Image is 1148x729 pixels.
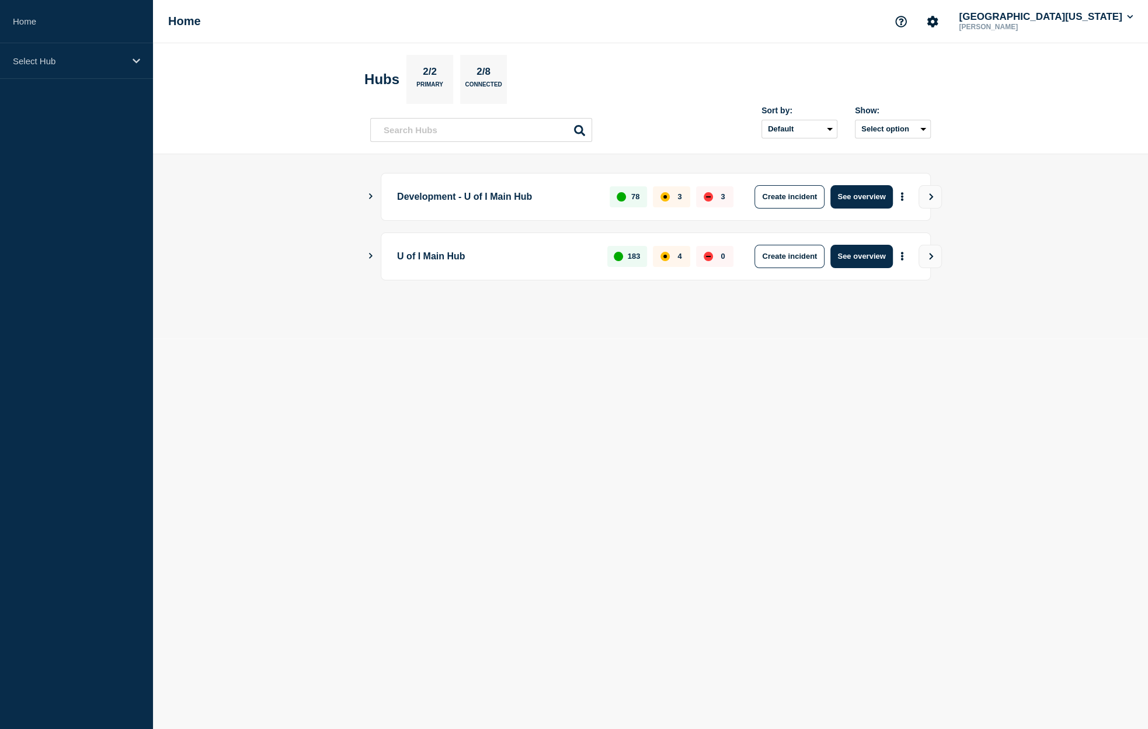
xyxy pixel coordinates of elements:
button: More actions [895,186,910,207]
button: View [919,185,942,209]
input: Search Hubs [370,118,592,142]
button: Support [889,9,913,34]
button: [GEOGRAPHIC_DATA][US_STATE] [956,11,1135,23]
div: affected [660,252,670,261]
button: Select option [855,120,931,138]
p: [PERSON_NAME] [956,23,1078,31]
p: 78 [631,192,639,201]
p: 3 [677,192,681,201]
p: 0 [721,252,725,261]
div: Show: [855,106,931,115]
p: Development - U of I Main Hub [397,185,596,209]
div: affected [660,192,670,202]
p: 3 [721,192,725,201]
div: up [614,252,623,261]
div: Sort by: [761,106,837,115]
button: Create incident [754,245,825,268]
p: 2/8 [472,66,495,81]
button: More actions [895,245,910,267]
p: 183 [628,252,641,261]
button: Show Connected Hubs [368,252,374,261]
div: down [704,252,713,261]
button: Account settings [920,9,945,34]
button: See overview [830,185,892,209]
p: Primary [416,81,443,93]
button: View [919,245,942,268]
p: Select Hub [13,56,125,66]
button: Show Connected Hubs [368,192,374,201]
button: See overview [830,245,892,268]
h1: Home [168,15,201,28]
p: U of I Main Hub [397,245,594,268]
p: Connected [465,81,502,93]
div: down [704,192,713,202]
p: 4 [677,252,681,261]
h2: Hubs [364,71,399,88]
button: Create incident [754,185,825,209]
select: Sort by [761,120,837,138]
div: up [617,192,626,202]
p: 2/2 [419,66,441,81]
